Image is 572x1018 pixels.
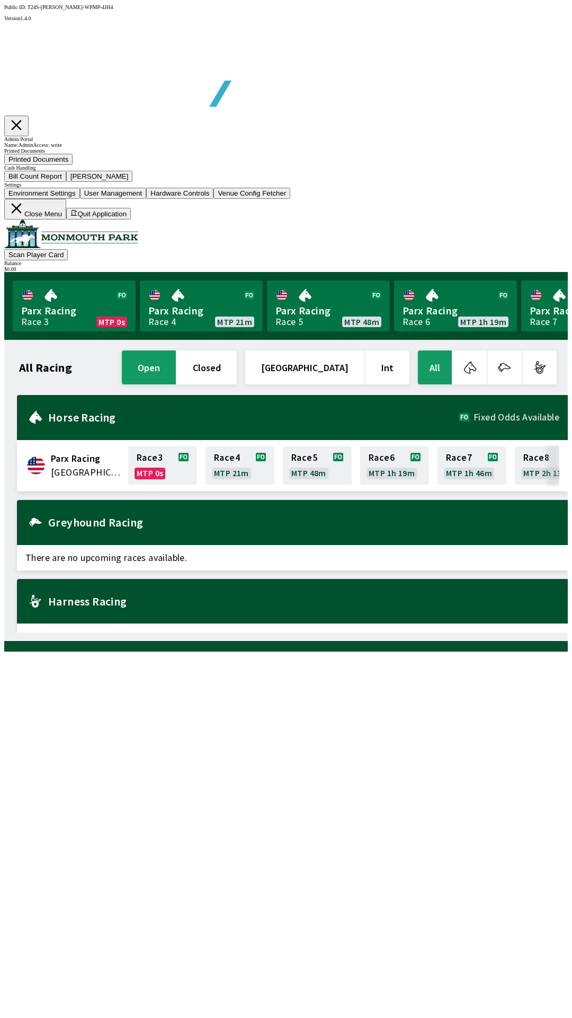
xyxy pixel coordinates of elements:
[275,318,303,326] div: Race 5
[48,413,459,422] h2: Horse Racing
[13,280,136,331] a: Parx RacingRace 3MTP 0s
[369,469,415,477] span: MTP 1h 19m
[217,318,252,326] span: MTP 21m
[530,318,557,326] div: Race 7
[21,318,49,326] div: Race 3
[213,188,290,199] button: Venue Config Fetcher
[446,469,492,477] span: MTP 1h 46m
[66,171,133,182] button: [PERSON_NAME]
[283,446,352,485] a: Race5MTP 48m
[275,304,381,318] span: Parx Racing
[128,446,197,485] a: Race3MTP 0s
[17,624,568,649] span: There are no upcoming races available.
[403,304,508,318] span: Parx Racing
[51,452,122,466] span: Parx Racing
[4,182,568,188] div: Settings
[148,318,176,326] div: Race 4
[99,318,125,326] span: MTP 0s
[137,469,163,477] span: MTP 0s
[360,446,429,485] a: Race6MTP 1h 19m
[291,453,317,462] span: Race 5
[17,545,568,571] span: There are no upcoming races available.
[28,4,113,10] span: T24S-[PERSON_NAME]-WPMP-4JH4
[146,188,213,199] button: Hardware Controls
[140,280,263,331] a: Parx RacingRace 4MTP 21m
[4,142,568,148] div: Name: Admin Access: write
[4,148,568,154] div: Printed Documents
[460,318,506,326] span: MTP 1h 19m
[19,363,72,372] h1: All Racing
[4,266,568,272] div: $ 0.00
[21,304,127,318] span: Parx Racing
[214,469,249,477] span: MTP 21m
[4,249,68,260] button: Scan Player Card
[4,15,568,21] div: Version 1.4.0
[205,446,274,485] a: Race4MTP 21m
[4,171,66,182] button: Bill Count Report
[4,165,568,171] div: Cash Handling
[214,453,240,462] span: Race 4
[403,318,430,326] div: Race 6
[245,350,364,384] button: [GEOGRAPHIC_DATA]
[369,453,395,462] span: Race 6
[4,4,568,10] div: Public ID:
[29,21,333,133] img: global tote logo
[4,260,568,266] div: Balance
[4,199,66,220] button: Close Menu
[4,188,80,199] button: Environment Settings
[344,318,379,326] span: MTP 48m
[177,350,237,384] button: closed
[51,466,122,479] span: United States
[4,220,138,248] img: venue logo
[365,350,409,384] button: Int
[4,136,568,142] div: Admin Portal
[523,453,549,462] span: Race 8
[394,280,517,331] a: Parx RacingRace 6MTP 1h 19m
[473,413,559,422] span: Fixed Odds Available
[122,350,176,384] button: open
[446,453,472,462] span: Race 7
[267,280,390,331] a: Parx RacingRace 5MTP 48m
[80,188,147,199] button: User Management
[48,518,559,526] h2: Greyhound Racing
[137,453,163,462] span: Race 3
[418,350,452,384] button: All
[523,469,569,477] span: MTP 2h 13m
[437,446,506,485] a: Race7MTP 1h 46m
[4,154,73,165] button: Printed Documents
[291,469,326,477] span: MTP 48m
[148,304,254,318] span: Parx Racing
[48,597,559,605] h2: Harness Racing
[66,208,131,220] button: Quit Application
